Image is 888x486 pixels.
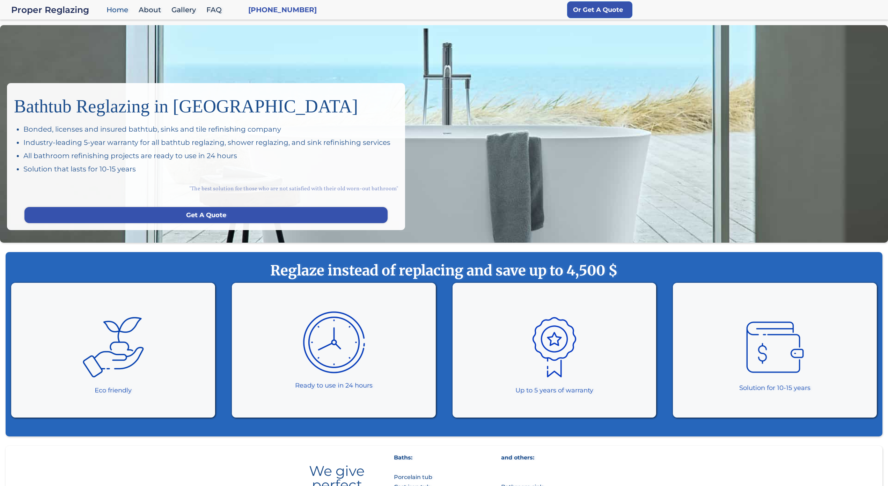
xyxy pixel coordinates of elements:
[567,1,632,18] a: Or Get A Quote
[95,385,132,395] div: Eco friendly
[11,5,103,15] div: Proper Reglazing
[23,124,398,134] div: Bonded, licenses and insured bathtub, sinks and tile refinishing company
[203,2,229,17] a: FAQ
[248,5,317,15] a: [PHONE_NUMBER]
[168,2,203,17] a: Gallery
[295,381,373,400] div: Ready to use in 24 hours ‍
[14,90,398,117] h1: Bathtub Reglazing in [GEOGRAPHIC_DATA]
[20,262,868,279] strong: Reglaze instead of replacing and save up to 4,500 $
[24,207,388,223] a: Get A Quote
[739,383,810,393] div: Solution for 10-15 years
[394,454,412,461] strong: Baths:
[135,2,168,17] a: About
[23,138,398,147] div: Industry-leading 5-year warranty for all bathtub reglazing, shower reglazing, and sink refinishin...
[515,385,593,395] div: Up to 5 years of warranty
[23,164,398,174] div: Solution that lasts for 10-15 years
[11,5,103,15] a: home
[103,2,135,17] a: Home
[23,151,398,161] div: All bathroom refinishing projects are ready to use in 24 hours
[501,454,534,461] strong: and others:‍
[14,177,398,200] div: "The best solution for those who are not satisfied with their old worn-out bathroom"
